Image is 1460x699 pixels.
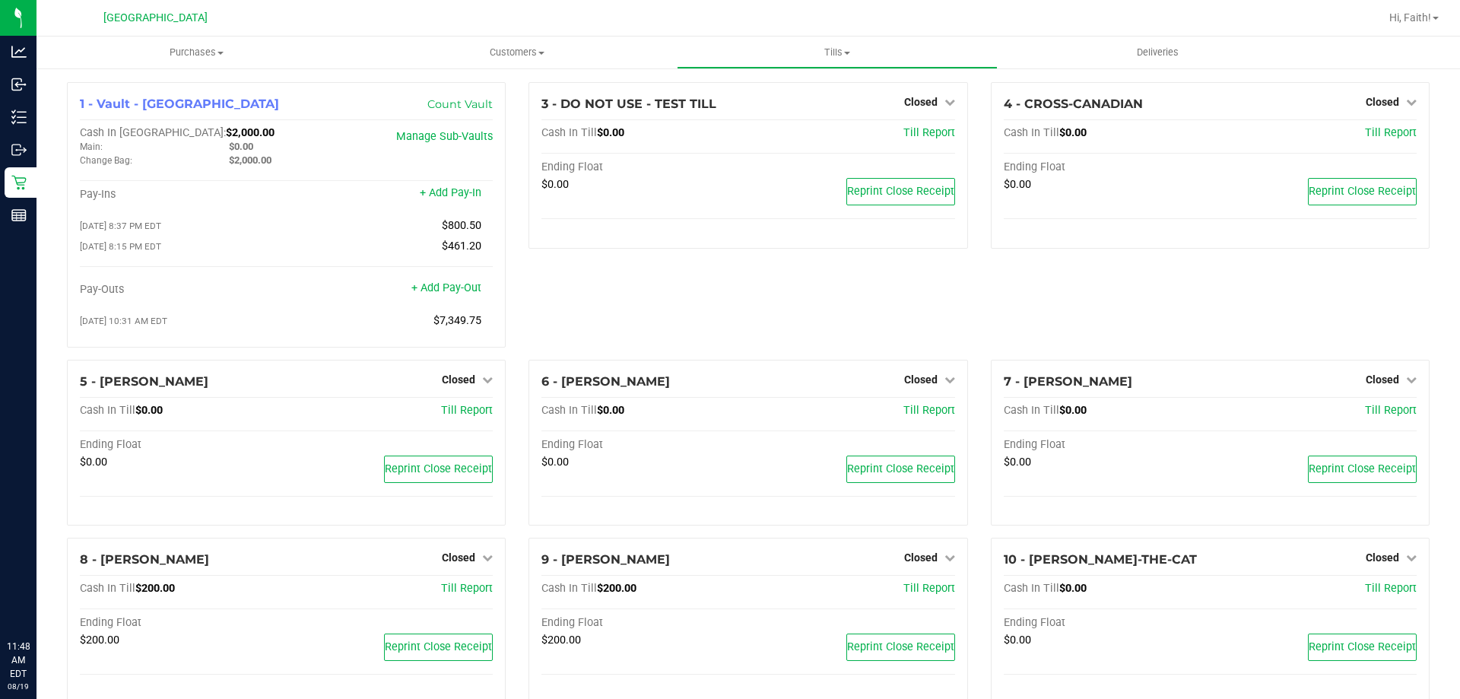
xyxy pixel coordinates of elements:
span: Reprint Close Receipt [847,640,954,653]
button: Reprint Close Receipt [384,634,493,661]
span: Closed [904,373,938,386]
span: $2,000.00 [226,126,275,139]
div: Ending Float [1004,438,1211,452]
span: Hi, Faith! [1389,11,1431,24]
span: $2,000.00 [229,154,271,166]
span: Purchases [36,46,357,59]
a: Till Report [441,404,493,417]
span: [GEOGRAPHIC_DATA] [103,11,208,24]
div: Ending Float [541,616,748,630]
button: Reprint Close Receipt [846,178,955,205]
span: Reprint Close Receipt [1309,462,1416,475]
span: Reprint Close Receipt [385,462,492,475]
span: Main: [80,141,103,152]
a: + Add Pay-In [420,186,481,199]
a: Till Report [1365,404,1417,417]
span: $200.00 [597,582,636,595]
span: $461.20 [442,240,481,253]
span: Closed [904,551,938,564]
span: Tills [678,46,996,59]
inline-svg: Analytics [11,44,27,59]
p: 11:48 AM EDT [7,640,30,681]
span: Cash In Till [541,404,597,417]
span: $0.00 [1059,582,1087,595]
a: Till Report [1365,582,1417,595]
inline-svg: Retail [11,175,27,190]
a: Till Report [903,582,955,595]
span: $0.00 [1059,126,1087,139]
span: $0.00 [1059,404,1087,417]
inline-svg: Inventory [11,110,27,125]
span: Cash In [GEOGRAPHIC_DATA]: [80,126,226,139]
button: Reprint Close Receipt [1308,634,1417,661]
span: Change Bag: [80,155,132,166]
span: $0.00 [135,404,163,417]
span: Cash In Till [1004,404,1059,417]
span: Till Report [1365,126,1417,139]
span: $0.00 [80,456,107,469]
span: 3 - DO NOT USE - TEST TILL [541,97,716,111]
div: Ending Float [541,438,748,452]
a: Tills [677,37,997,68]
span: 6 - [PERSON_NAME] [541,374,670,389]
span: Reprint Close Receipt [1309,185,1416,198]
button: Reprint Close Receipt [846,634,955,661]
span: Reprint Close Receipt [847,462,954,475]
a: Till Report [441,582,493,595]
button: Reprint Close Receipt [384,456,493,483]
span: $0.00 [229,141,253,152]
span: Cash In Till [541,582,597,595]
a: Manage Sub-Vaults [396,130,493,143]
span: $0.00 [1004,456,1031,469]
a: Count Vault [427,97,493,111]
p: 08/19 [7,681,30,692]
span: [DATE] 10:31 AM EDT [80,316,167,326]
div: Pay-Ins [80,188,287,202]
a: + Add Pay-Out [411,281,481,294]
span: $0.00 [541,178,569,191]
span: Closed [1366,551,1399,564]
button: Reprint Close Receipt [1308,178,1417,205]
span: $0.00 [541,456,569,469]
a: Customers [357,37,677,68]
span: $0.00 [597,404,624,417]
span: $200.00 [541,634,581,647]
span: $200.00 [135,582,175,595]
div: Pay-Outs [80,283,287,297]
a: Purchases [36,37,357,68]
inline-svg: Reports [11,208,27,223]
span: Reprint Close Receipt [847,185,954,198]
span: Reprint Close Receipt [385,640,492,653]
span: Closed [1366,96,1399,108]
a: Till Report [903,126,955,139]
span: Cash In Till [80,582,135,595]
span: [DATE] 8:37 PM EDT [80,221,161,231]
inline-svg: Outbound [11,142,27,157]
span: Deliveries [1116,46,1199,59]
span: 8 - [PERSON_NAME] [80,552,209,567]
span: $0.00 [1004,178,1031,191]
span: 9 - [PERSON_NAME] [541,552,670,567]
span: $0.00 [1004,634,1031,647]
iframe: Resource center [15,577,61,623]
span: Closed [904,96,938,108]
span: Customers [357,46,676,59]
span: 1 - Vault - [GEOGRAPHIC_DATA] [80,97,279,111]
span: Closed [1366,373,1399,386]
span: $7,349.75 [433,314,481,327]
span: Reprint Close Receipt [1309,640,1416,653]
div: Ending Float [1004,160,1211,174]
span: Closed [442,373,475,386]
span: 5 - [PERSON_NAME] [80,374,208,389]
a: Till Report [903,404,955,417]
div: Ending Float [80,438,287,452]
a: Deliveries [998,37,1318,68]
span: Cash In Till [1004,126,1059,139]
